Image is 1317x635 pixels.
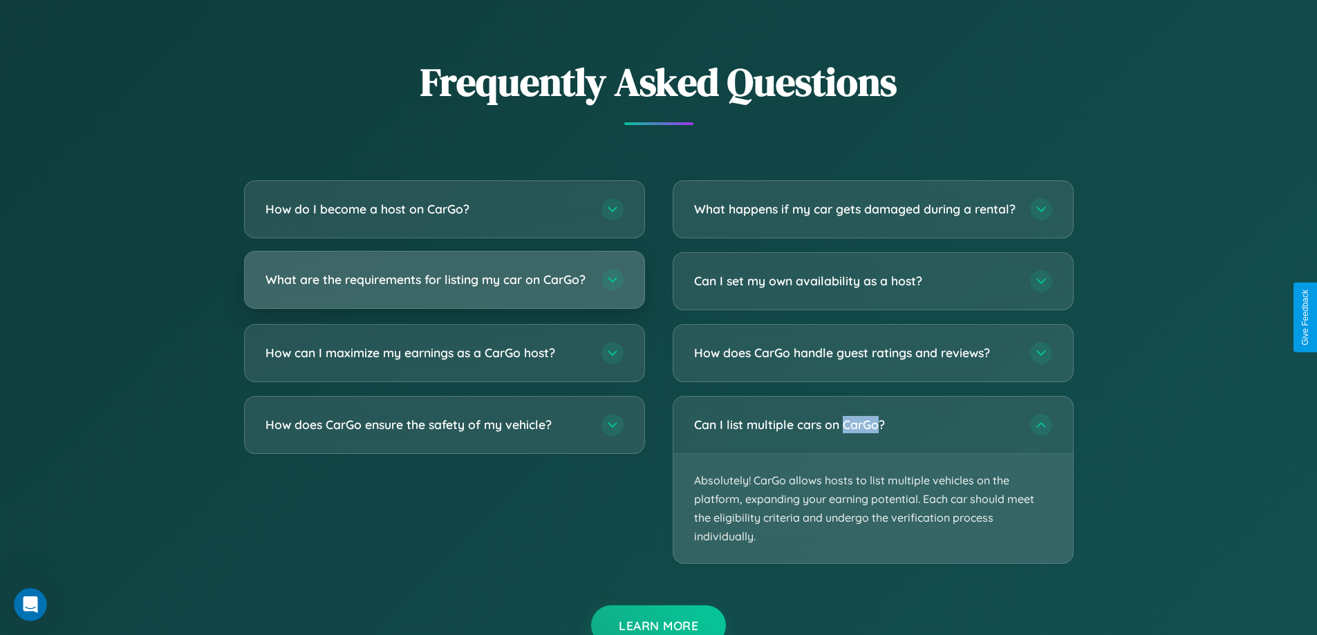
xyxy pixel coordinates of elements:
[1300,290,1310,345] div: Give Feedback
[673,454,1073,564] p: Absolutely! CarGo allows hosts to list multiple vehicles on the platform, expanding your earning ...
[694,200,1016,218] h3: What happens if my car gets damaged during a rental?
[265,344,588,361] h3: How can I maximize my earnings as a CarGo host?
[694,416,1016,433] h3: Can I list multiple cars on CarGo?
[265,416,588,433] h3: How does CarGo ensure the safety of my vehicle?
[265,271,588,288] h3: What are the requirements for listing my car on CarGo?
[694,272,1016,290] h3: Can I set my own availability as a host?
[14,588,47,621] iframe: Intercom live chat
[265,200,588,218] h3: How do I become a host on CarGo?
[694,344,1016,361] h3: How does CarGo handle guest ratings and reviews?
[244,55,1074,108] h2: Frequently Asked Questions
